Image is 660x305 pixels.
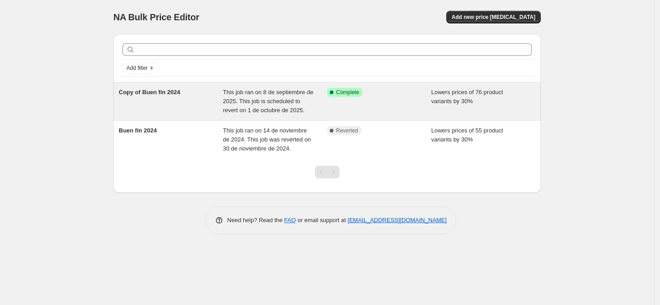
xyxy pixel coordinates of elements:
[431,89,503,105] span: Lowers prices of 76 product variants by 30%
[223,127,311,152] span: This job ran on 14 de noviembre de 2024. This job was reverted on 30 de noviembre de 2024.
[126,64,148,72] span: Add filter
[119,89,180,96] span: Copy of Buen fin 2024
[336,127,358,134] span: Reverted
[348,217,447,223] a: [EMAIL_ADDRESS][DOMAIN_NAME]
[336,89,359,96] span: Complete
[296,217,348,223] span: or email support at
[446,11,541,23] button: Add new price [MEDICAL_DATA]
[223,89,314,114] span: This job ran on 8 de septiembre de 2025. This job is scheduled to revert on 1 de octubre de 2025.
[315,166,340,178] nav: Pagination
[119,127,157,134] span: Buen fin 2024
[284,217,296,223] a: FAQ
[122,63,158,73] button: Add filter
[431,127,503,143] span: Lowers prices of 55 product variants by 30%
[227,217,284,223] span: Need help? Read the
[113,12,199,22] span: NA Bulk Price Editor
[452,14,535,21] span: Add new price [MEDICAL_DATA]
